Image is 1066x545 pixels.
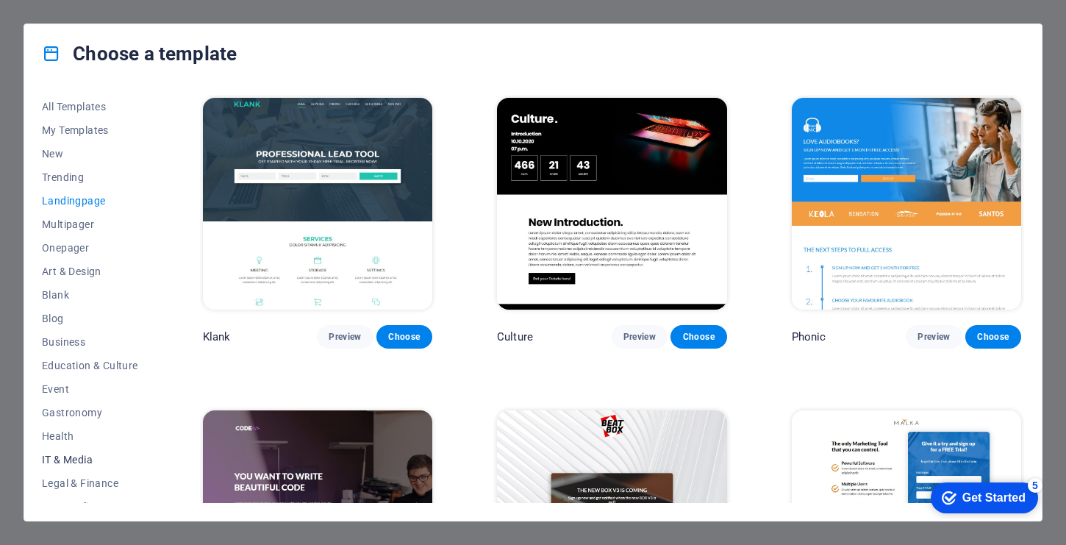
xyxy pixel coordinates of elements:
span: Trending [42,171,138,183]
button: Landingpage [42,189,138,213]
span: IT & Media [42,454,138,466]
span: Preview [329,331,361,343]
button: Preview [317,325,373,349]
span: Gastronomy [42,407,138,418]
span: Landingpage [42,195,138,207]
div: 5 [109,3,124,18]
p: Klank [203,330,231,344]
button: Preview [612,325,668,349]
button: Trending [42,165,138,189]
span: Choose [977,331,1009,343]
span: New [42,148,138,160]
button: Gastronomy [42,401,138,424]
img: Phonic [792,98,1021,310]
span: My Templates [42,124,138,136]
span: Legal & Finance [42,477,138,489]
span: Education & Culture [42,360,138,371]
button: Onepager [42,236,138,260]
button: Multipager [42,213,138,236]
span: Blank [42,289,138,301]
button: Health [42,424,138,448]
p: Culture [497,330,533,344]
h4: Choose a template [42,42,237,65]
span: Choose [388,331,421,343]
button: Legal & Finance [42,471,138,495]
img: Klank [203,98,432,310]
button: Business [42,330,138,354]
span: Preview [623,331,656,343]
span: Non-Profit [42,501,138,513]
span: Health [42,430,138,442]
button: Blank [42,283,138,307]
span: Event [42,383,138,395]
p: Phonic [792,330,826,344]
span: Preview [917,331,950,343]
span: Business [42,336,138,348]
span: Multipager [42,218,138,230]
button: Choose [965,325,1021,349]
button: New [42,142,138,165]
button: Choose [670,325,726,349]
span: All Templates [42,101,138,113]
button: Education & Culture [42,354,138,377]
button: Blog [42,307,138,330]
span: Onepager [42,242,138,254]
button: Choose [376,325,432,349]
span: Choose [682,331,715,343]
button: Non-Profit [42,495,138,519]
button: Event [42,377,138,401]
span: Blog [42,313,138,324]
span: Art & Design [42,266,138,277]
button: Preview [906,325,962,349]
button: Art & Design [42,260,138,283]
button: All Templates [42,95,138,118]
div: Get Started [43,16,107,29]
div: Get Started 5 items remaining, 0% complete [12,7,119,38]
button: My Templates [42,118,138,142]
img: Culture [497,98,726,310]
button: IT & Media [42,448,138,471]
